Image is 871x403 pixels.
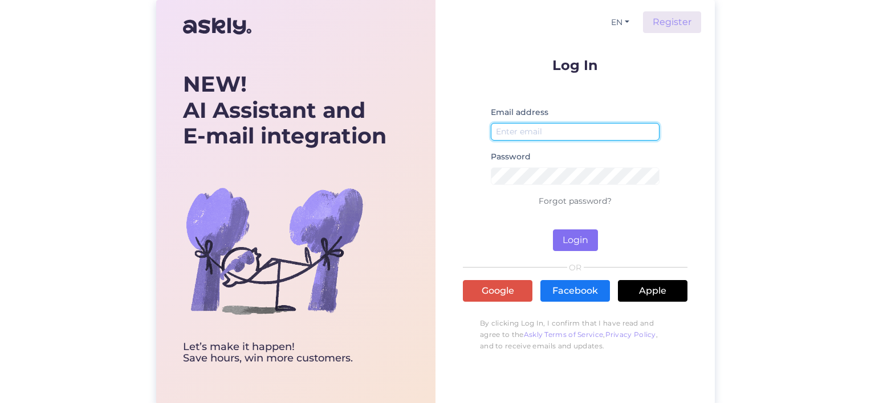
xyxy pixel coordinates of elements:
[567,264,584,272] span: OR
[643,11,701,33] a: Register
[463,280,532,302] a: Google
[539,196,612,206] a: Forgot password?
[524,330,604,339] a: Askly Terms of Service
[463,312,687,357] p: By clicking Log In, I confirm that I have read and agree to the , , and to receive emails and upd...
[183,342,386,364] div: Let’s make it happen! Save hours, win more customers.
[183,71,247,97] b: NEW!
[183,159,365,342] img: bg-askly
[605,330,656,339] a: Privacy Policy
[463,58,687,72] p: Log In
[491,151,531,163] label: Password
[183,71,386,149] div: AI Assistant and E-mail integration
[553,229,598,251] button: Login
[183,13,251,40] img: Askly
[607,14,634,31] button: EN
[618,280,687,302] a: Apple
[540,280,610,302] a: Facebook
[491,123,660,141] input: Enter email
[491,106,548,118] label: Email address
